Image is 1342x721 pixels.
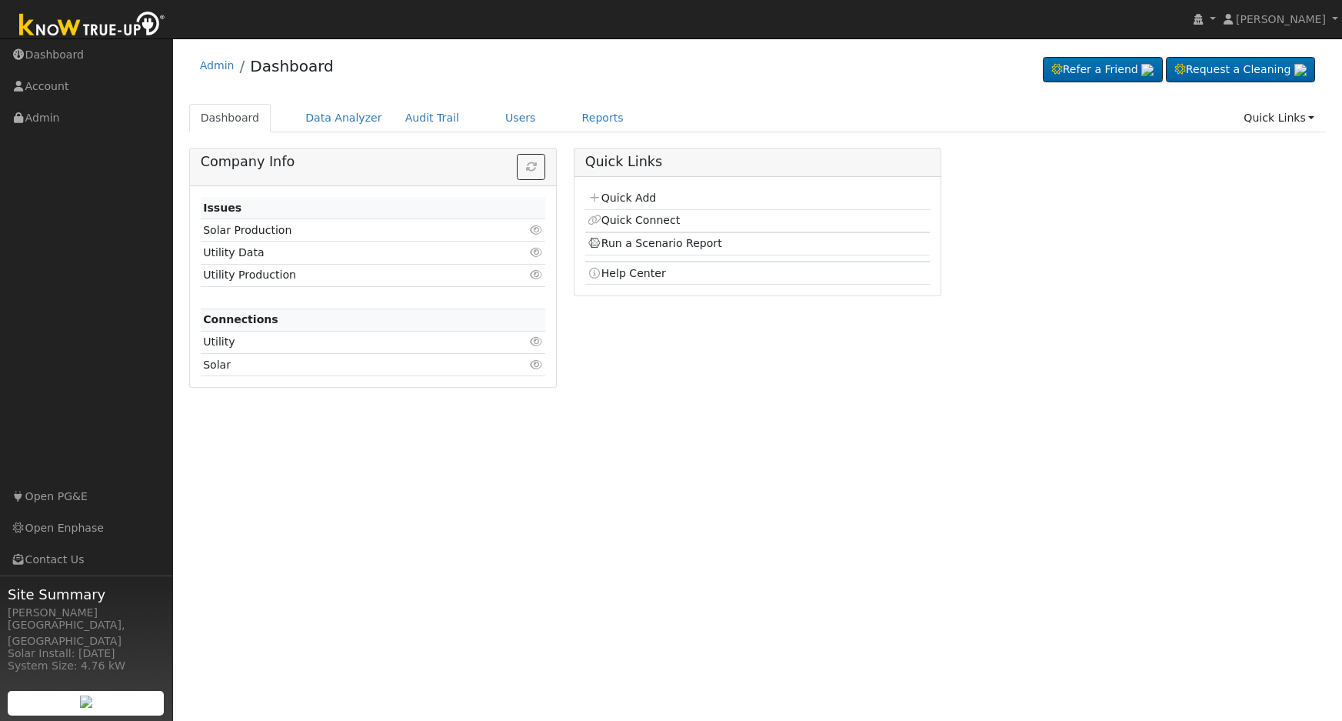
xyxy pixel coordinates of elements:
div: [PERSON_NAME] [8,605,165,621]
div: System Size: 4.76 kW [8,658,165,674]
h5: Company Info [201,154,546,170]
a: Dashboard [250,57,334,75]
a: Quick Add [588,192,656,204]
a: Dashboard [189,104,271,132]
img: Know True-Up [12,8,173,43]
a: Admin [200,59,235,72]
i: Click to view [529,247,543,258]
img: retrieve [1141,64,1154,76]
div: [GEOGRAPHIC_DATA], [GEOGRAPHIC_DATA] [8,617,165,649]
td: Utility Production [201,264,490,286]
i: Click to view [529,336,543,347]
i: Click to view [529,269,543,280]
a: Help Center [588,267,666,279]
td: Utility Data [201,242,490,264]
td: Solar Production [201,219,490,242]
a: Reports [571,104,635,132]
div: Solar Install: [DATE] [8,646,165,662]
strong: Issues [203,202,241,214]
i: Click to view [529,225,543,235]
span: [PERSON_NAME] [1236,13,1326,25]
a: Quick Links [1232,104,1326,132]
a: Users [494,104,548,132]
td: Utility [201,331,490,353]
a: Request a Cleaning [1166,57,1315,83]
td: Solar [201,354,490,376]
h5: Quick Links [585,154,931,170]
a: Quick Connect [588,214,680,226]
span: Site Summary [8,584,165,605]
strong: Connections [203,313,278,325]
i: Click to view [529,359,543,370]
a: Refer a Friend [1043,57,1163,83]
a: Run a Scenario Report [588,237,722,249]
img: retrieve [1294,64,1307,76]
a: Audit Trail [394,104,471,132]
a: Data Analyzer [294,104,394,132]
img: retrieve [80,696,92,708]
